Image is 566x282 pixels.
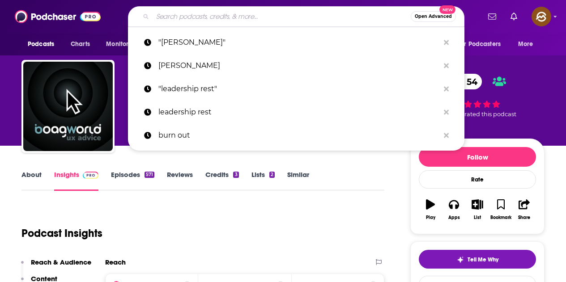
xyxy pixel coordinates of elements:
a: Charts [65,36,95,53]
a: "[PERSON_NAME]" [128,31,464,54]
div: Play [426,215,435,220]
a: 54 [449,74,482,89]
a: Episodes571 [111,170,154,191]
div: Rate [419,170,536,189]
button: open menu [452,36,514,53]
a: Reviews [167,170,193,191]
span: Tell Me Why [468,256,498,263]
a: Credits3 [205,170,238,191]
div: 2 [269,172,275,178]
div: List [474,215,481,220]
img: Podchaser - Follow, Share and Rate Podcasts [15,8,101,25]
button: open menu [100,36,149,53]
img: Podchaser Pro [83,172,98,179]
span: Open Advanced [415,14,452,19]
button: Apps [442,194,465,226]
div: Search podcasts, credits, & more... [128,6,464,27]
span: Logged in as hey85204 [532,7,551,26]
a: InsightsPodchaser Pro [54,170,98,191]
div: 571 [145,172,154,178]
a: [PERSON_NAME] [128,54,464,77]
button: Play [419,194,442,226]
span: 54 [458,74,482,89]
button: Reach & Audience [21,258,91,274]
h2: Reach [105,258,126,266]
p: "leadership rest" [158,77,439,101]
a: Lists2 [251,170,275,191]
a: "leadership rest" [128,77,464,101]
button: List [466,194,489,226]
button: Bookmark [489,194,512,226]
button: open menu [21,36,66,53]
div: 3 [233,172,238,178]
p: Reach & Audience [31,258,91,266]
a: Show notifications dropdown [485,9,500,24]
span: rated this podcast [464,111,516,118]
input: Search podcasts, credits, & more... [153,9,411,24]
div: Apps [448,215,460,220]
button: Show profile menu [532,7,551,26]
span: For Podcasters [458,38,501,51]
a: Similar [287,170,309,191]
span: Charts [71,38,90,51]
p: leadership rest [158,101,439,124]
span: New [439,5,455,14]
button: Share [513,194,536,226]
div: Bookmark [490,215,511,220]
a: Show notifications dropdown [507,9,521,24]
span: Monitoring [106,38,138,51]
a: About [21,170,42,191]
p: "Jocko Willink" [158,31,439,54]
img: User Profile [532,7,551,26]
div: Share [518,215,530,220]
img: Boagworld: UX, Design Leadership, Marketing & Conversion Optimization [23,62,113,151]
span: More [518,38,533,51]
p: burn out [158,124,439,147]
a: leadership rest [128,101,464,124]
button: open menu [512,36,545,53]
a: burn out [128,124,464,147]
p: JOCKO WILLINK [158,54,439,77]
button: tell me why sparkleTell Me Why [419,250,536,269]
img: tell me why sparkle [457,256,464,263]
button: Open AdvancedNew [411,11,456,22]
h1: Podcast Insights [21,227,102,240]
span: Podcasts [28,38,54,51]
div: 54 1 personrated this podcast [410,68,545,124]
button: Follow [419,147,536,167]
